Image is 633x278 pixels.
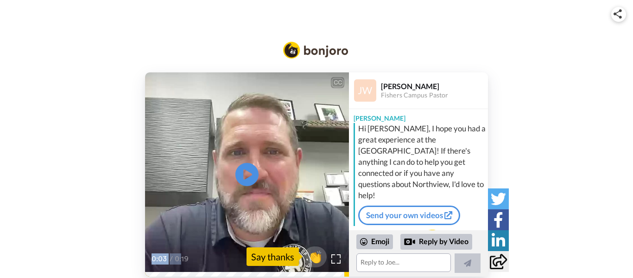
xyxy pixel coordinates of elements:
[304,246,327,267] button: 👏
[400,234,472,250] div: Reply by Video
[170,253,173,265] span: /
[332,78,343,87] div: CC
[381,82,487,91] div: [PERSON_NAME]
[354,79,376,102] img: Profile Image
[283,42,348,58] img: Bonjoro Logo
[152,253,168,265] span: 0:03
[247,247,299,266] div: Say thanks
[358,123,486,201] div: Hi [PERSON_NAME], I hope you had a great experience at the [GEOGRAPHIC_DATA]! If there's anything...
[349,109,488,123] div: [PERSON_NAME]
[331,254,341,264] img: Full screen
[614,9,622,19] img: ic_share.svg
[356,234,393,249] div: Emoji
[398,230,439,248] img: message.svg
[175,253,191,265] span: 0:19
[404,236,415,247] div: Reply by Video
[304,249,327,264] span: 👏
[358,206,460,225] a: Send your own videos
[381,91,487,99] div: Fishers Campus Pastor
[349,230,488,264] div: Send [PERSON_NAME] a reply.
